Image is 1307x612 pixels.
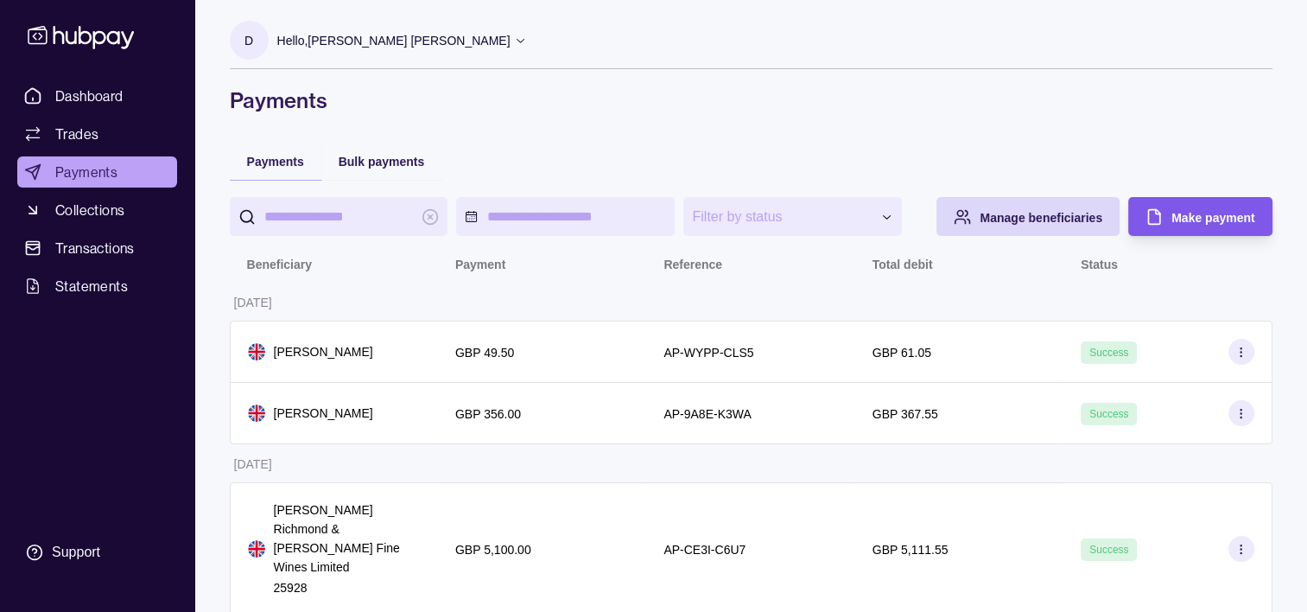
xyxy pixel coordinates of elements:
[234,296,272,309] p: [DATE]
[455,407,521,421] p: GBP 356.00
[872,543,949,557] p: GBP 5,111.55
[55,238,135,258] span: Transactions
[52,543,100,562] div: Support
[1089,347,1128,359] span: Success
[936,197,1120,236] button: Manage beneficiaries
[230,86,1272,114] h1: Payments
[244,31,253,50] p: D
[663,258,722,271] p: Reference
[663,346,753,360] p: AP-WYPP-CLS5
[55,200,124,220] span: Collections
[55,86,124,106] span: Dashboard
[55,276,128,296] span: Statements
[247,155,304,169] span: Payments
[1089,544,1128,556] span: Success
[17,194,177,226] a: Collections
[55,124,98,144] span: Trades
[1128,197,1272,236] button: Make payment
[17,534,177,571] a: Support
[455,543,531,557] p: GBP 5,100.00
[663,407,751,421] p: AP-9A8E-K3WA
[274,404,373,423] p: [PERSON_NAME]
[17,233,177,264] a: Transactions
[277,31,511,50] p: Hello, [PERSON_NAME] [PERSON_NAME]
[248,540,265,558] img: gb
[980,211,1102,225] span: Manage beneficiaries
[274,342,373,361] p: [PERSON_NAME]
[17,80,177,112] a: Dashboard
[274,578,421,597] p: 25928
[264,197,414,236] input: search
[17,156,177,188] a: Payments
[248,405,265,422] img: gb
[17,271,177,302] a: Statements
[455,258,505,271] p: Payment
[274,500,421,577] p: [PERSON_NAME] Richmond & [PERSON_NAME] Fine Wines Limited
[234,457,272,471] p: [DATE]
[17,118,177,150] a: Trades
[339,155,425,169] span: Bulk payments
[1171,211,1254,225] span: Make payment
[872,346,931,360] p: GBP 61.05
[247,258,312,271] p: Beneficiary
[872,258,933,271] p: Total debit
[1081,258,1118,271] p: Status
[872,407,938,421] p: GBP 367.55
[248,343,265,360] img: gb
[55,162,117,182] span: Payments
[455,346,514,360] p: GBP 49.50
[663,543,745,557] p: AP-CE3I-C6U7
[1089,408,1128,420] span: Success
